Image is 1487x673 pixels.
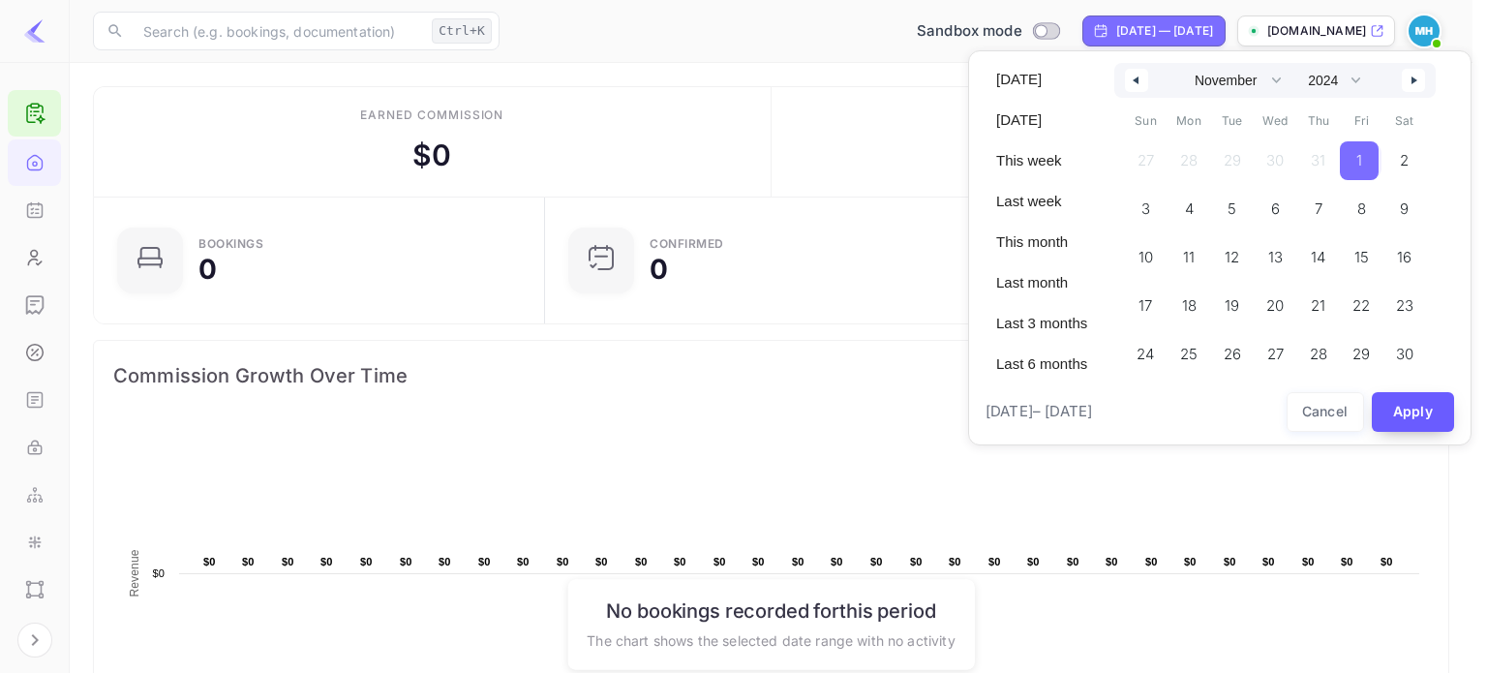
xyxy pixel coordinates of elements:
[1340,330,1383,369] button: 29
[1340,282,1383,321] button: 22
[1124,330,1168,369] button: 24
[1182,289,1197,323] span: 18
[1383,137,1427,175] button: 2
[1296,282,1340,321] button: 21
[1296,330,1340,369] button: 28
[1356,143,1362,178] span: 1
[1287,392,1364,432] button: Cancel
[1168,330,1211,369] button: 25
[1225,240,1239,275] span: 12
[1124,185,1168,224] button: 3
[1138,240,1153,275] span: 10
[1228,192,1236,227] span: 5
[1296,185,1340,224] button: 7
[1168,106,1211,137] span: Mon
[1310,337,1327,372] span: 28
[1315,192,1322,227] span: 7
[985,104,1099,137] button: [DATE]
[1383,282,1427,321] button: 23
[1397,240,1411,275] span: 16
[1383,185,1427,224] button: 9
[1210,106,1254,137] span: Tue
[1357,192,1366,227] span: 8
[1168,282,1211,321] button: 18
[1185,192,1194,227] span: 4
[1296,233,1340,272] button: 14
[1254,330,1297,369] button: 27
[1340,233,1383,272] button: 15
[985,185,1099,218] button: Last week
[1383,106,1427,137] span: Sat
[985,266,1099,299] button: Last month
[1352,289,1370,323] span: 22
[1124,282,1168,321] button: 17
[985,348,1099,381] button: Last 6 months
[1396,289,1413,323] span: 23
[1296,106,1340,137] span: Thu
[1268,240,1283,275] span: 13
[1266,289,1284,323] span: 20
[1396,337,1413,372] span: 30
[1180,337,1198,372] span: 25
[1210,330,1254,369] button: 26
[1254,233,1297,272] button: 13
[1340,185,1383,224] button: 8
[1254,106,1297,137] span: Wed
[1311,289,1325,323] span: 21
[1352,337,1370,372] span: 29
[1271,192,1280,227] span: 6
[1210,233,1254,272] button: 12
[1267,337,1284,372] span: 27
[1254,282,1297,321] button: 20
[1124,233,1168,272] button: 10
[1124,106,1168,137] span: Sun
[1210,185,1254,224] button: 5
[1383,330,1427,369] button: 30
[1137,337,1154,372] span: 24
[1224,337,1241,372] span: 26
[1340,137,1383,175] button: 1
[1354,240,1369,275] span: 15
[985,144,1099,177] button: This week
[1141,192,1150,227] span: 3
[1210,282,1254,321] button: 19
[1168,185,1211,224] button: 4
[1400,143,1409,178] span: 2
[1340,106,1383,137] span: Fri
[1254,185,1297,224] button: 6
[1225,289,1239,323] span: 19
[1168,233,1211,272] button: 11
[985,307,1099,340] button: Last 3 months
[986,401,1092,423] span: [DATE] – [DATE]
[1372,392,1455,432] button: Apply
[1383,233,1427,272] button: 16
[1400,192,1409,227] span: 9
[1311,240,1325,275] span: 14
[1183,240,1195,275] span: 11
[1138,289,1152,323] span: 17
[985,63,1099,96] button: [DATE]
[985,226,1099,259] button: This month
